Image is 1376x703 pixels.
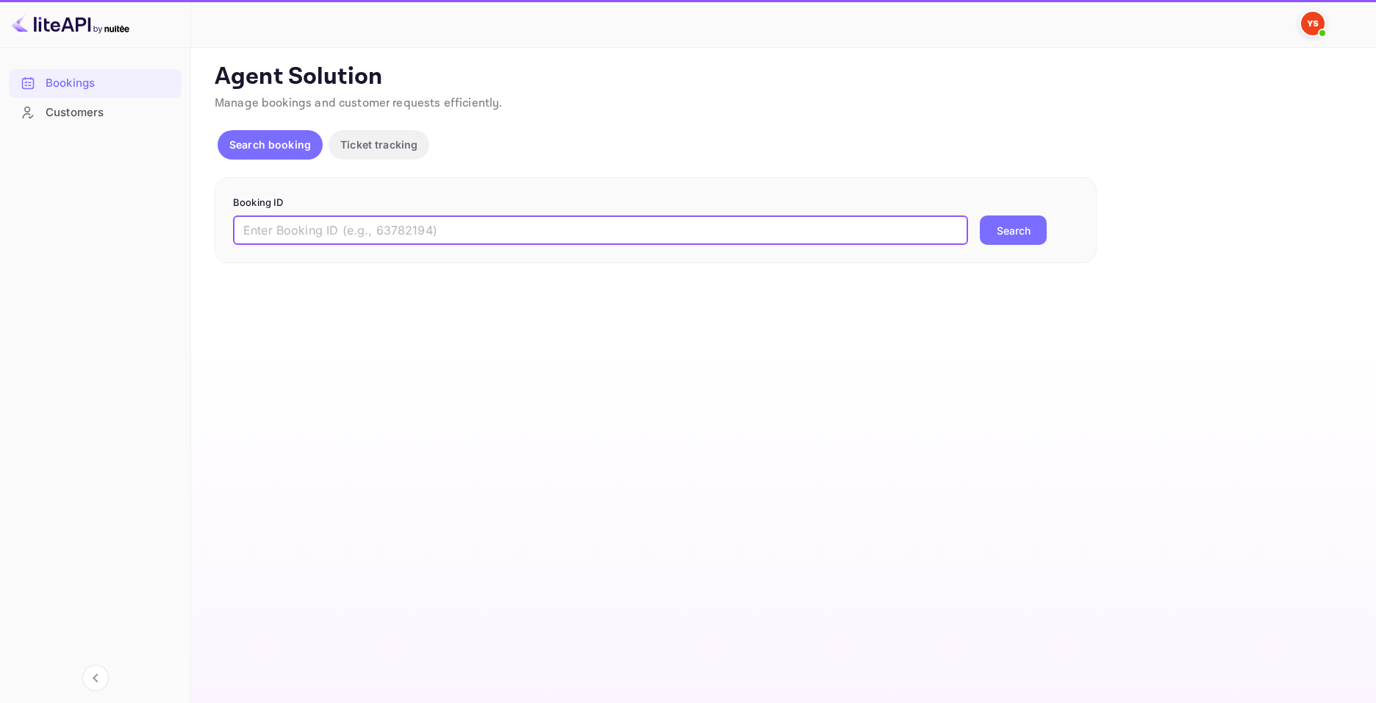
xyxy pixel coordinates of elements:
div: Customers [9,99,182,127]
span: Manage bookings and customer requests efficiently. [215,96,503,111]
a: Customers [9,99,182,126]
img: Yandex Support [1301,12,1325,35]
p: Booking ID [233,196,1078,210]
p: Agent Solution [215,63,1350,92]
img: LiteAPI logo [12,12,129,35]
input: Enter Booking ID (e.g., 63782194) [233,215,968,245]
div: Bookings [46,75,174,92]
div: Customers [46,104,174,121]
div: Bookings [9,69,182,98]
p: Search booking [229,137,311,152]
button: Search [980,215,1047,245]
p: Ticket tracking [340,137,418,152]
a: Bookings [9,69,182,96]
button: Collapse navigation [82,665,109,691]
